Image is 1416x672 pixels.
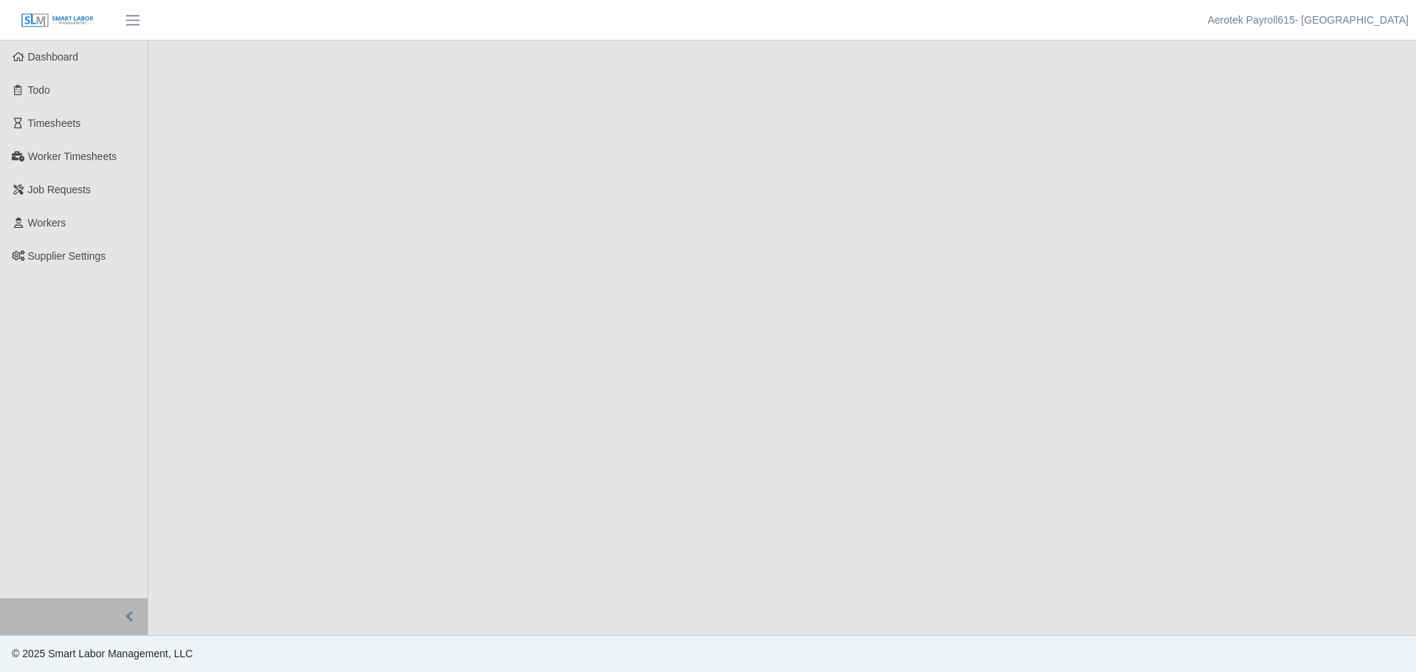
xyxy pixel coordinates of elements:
span: Workers [28,217,66,229]
span: Timesheets [28,117,81,129]
span: Dashboard [28,51,79,63]
a: Aerotek Payroll615- [GEOGRAPHIC_DATA] [1207,13,1409,28]
img: SLM Logo [21,13,94,29]
span: Todo [28,84,50,96]
span: Supplier Settings [28,250,106,262]
span: Job Requests [28,184,91,195]
span: © 2025 Smart Labor Management, LLC [12,648,192,659]
span: Worker Timesheets [28,150,117,162]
